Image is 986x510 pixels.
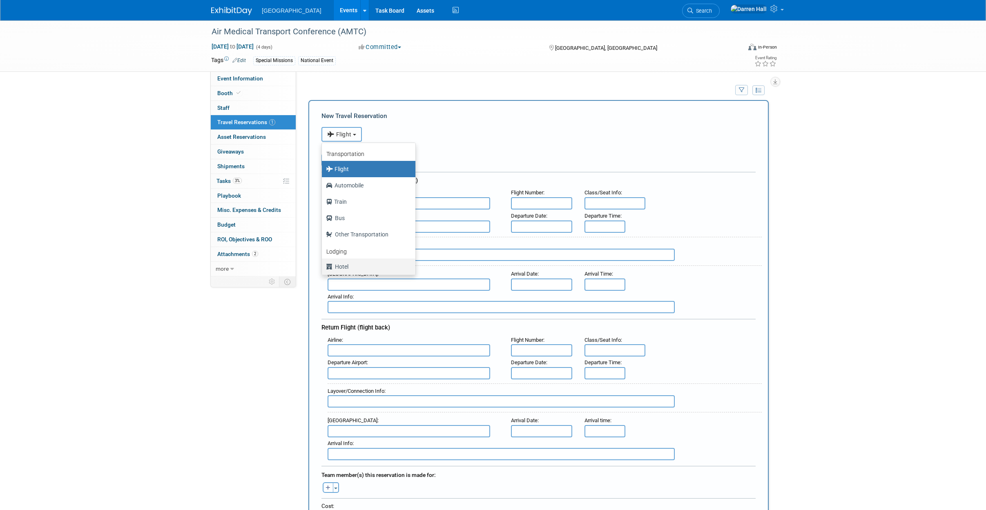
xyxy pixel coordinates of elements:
span: [GEOGRAPHIC_DATA] [262,7,321,14]
span: [GEOGRAPHIC_DATA], [GEOGRAPHIC_DATA] [555,45,657,51]
i: Booth reservation complete [236,91,241,95]
span: Event Information [217,75,263,82]
a: Tasks3% [211,174,296,188]
span: 2 [252,251,258,257]
small: : [511,213,547,219]
span: Class/Seat Info [584,189,621,196]
span: Layover/Connection Info [328,388,384,394]
span: Asset Reservations [217,134,266,140]
span: Departure Date [511,213,546,219]
small: : [328,440,354,446]
div: In-Person [758,44,777,50]
span: Travel Reservations [217,119,275,125]
span: Tasks [216,178,242,184]
body: Rich Text Area. Press ALT-0 for help. [4,3,422,12]
span: Arrival Time [584,271,612,277]
span: Playbook [217,192,241,199]
div: Event Format [693,42,777,55]
span: (4 days) [255,45,272,50]
small: : [511,337,544,343]
a: Attachments2 [211,247,296,261]
small: : [328,359,368,365]
span: Departure Airport [328,359,367,365]
a: Budget [211,218,296,232]
div: Air Medical Transport Conference (AMTC) [209,24,729,39]
small: : [328,294,354,300]
div: National Event [298,56,336,65]
td: Tags [211,56,246,65]
small: : [584,359,622,365]
small: : [511,359,547,365]
a: Booth [211,86,296,100]
a: Transportation [322,145,415,161]
label: Flight [326,163,407,176]
span: 1 [269,119,275,125]
span: Arrival Date [511,271,538,277]
small: : [328,417,379,423]
span: Booth [217,90,242,96]
a: more [211,262,296,276]
div: New Travel Reservation [321,111,756,120]
td: Personalize Event Tab Strip [265,276,279,287]
span: more [216,265,229,272]
a: Lodging [322,243,415,258]
small: : [584,213,622,219]
span: Search [693,8,712,14]
a: Misc. Expenses & Credits [211,203,296,217]
img: Darren Hall [730,4,767,13]
label: Automobile [326,179,407,192]
b: Transportation [326,151,364,157]
small: : [511,189,544,196]
span: Arrival Info [328,440,352,446]
span: Flight [327,131,352,138]
small: : [328,337,343,343]
span: Arrival time [584,417,610,423]
span: Flight Number [511,337,543,343]
span: Shipments [217,163,245,169]
small: : [584,189,622,196]
div: Special Missions [253,56,295,65]
span: Misc. Expenses & Credits [217,207,281,213]
small: : [328,388,386,394]
div: Team member(s) this reservation is made for: [321,468,756,481]
label: Hotel [326,260,407,273]
b: Lodging [326,248,347,255]
span: Class/Seat Info [584,337,621,343]
small: : [584,417,611,423]
small: : [584,271,613,277]
button: Flight [321,127,362,142]
i: Filter by Traveler [739,88,745,93]
span: Arrival Info [328,294,352,300]
span: Departure Time [584,359,620,365]
span: Arrival Date [511,417,538,423]
img: Format-Inperson.png [748,44,756,50]
a: Travel Reservations1 [211,115,296,129]
small: : [584,337,622,343]
a: ROI, Objectives & ROO [211,232,296,247]
label: Bus [326,212,407,225]
td: Toggle Event Tabs [279,276,296,287]
span: Budget [217,221,236,228]
span: ROI, Objectives & ROO [217,236,272,243]
span: Return Flight (flight back) [321,324,390,331]
span: [DATE] [DATE] [211,43,254,50]
a: Search [682,4,720,18]
span: Airline [328,337,342,343]
span: [GEOGRAPHIC_DATA] [328,417,377,423]
a: Staff [211,101,296,115]
a: Asset Reservations [211,130,296,144]
a: Shipments [211,159,296,174]
span: 3% [233,178,242,184]
a: Giveaways [211,145,296,159]
small: : [511,417,539,423]
div: Booking Confirmation Number: [321,142,756,154]
span: Attachments [217,251,258,257]
label: Train [326,195,407,208]
span: Departure Date [511,359,546,365]
span: Staff [217,105,230,111]
a: Playbook [211,189,296,203]
a: Event Information [211,71,296,86]
label: Other Transportation [326,228,407,241]
button: Committed [356,43,404,51]
small: : [511,271,539,277]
